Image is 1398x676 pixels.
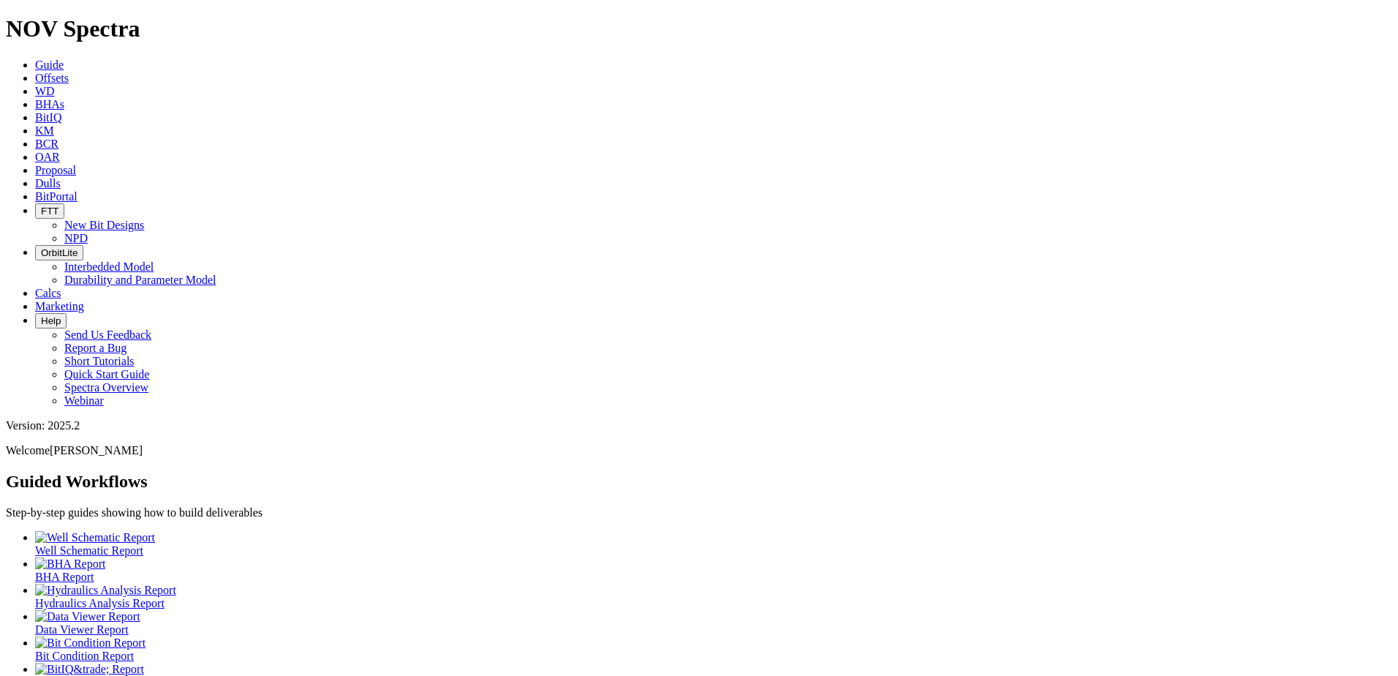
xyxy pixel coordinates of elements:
a: Proposal [35,164,76,176]
a: OAR [35,151,60,163]
a: BHAs [35,98,64,110]
a: Webinar [64,394,104,407]
a: Quick Start Guide [64,368,149,380]
a: BHA Report BHA Report [35,557,1392,583]
img: Data Viewer Report [35,610,140,623]
a: BitPortal [35,190,78,203]
p: Step-by-step guides showing how to build deliverables [6,506,1392,519]
a: Guide [35,59,64,71]
span: Help [41,315,61,326]
span: Well Schematic Report [35,544,143,557]
button: FTT [35,203,64,219]
a: Data Viewer Report Data Viewer Report [35,610,1392,636]
img: Well Schematic Report [35,531,155,544]
img: Hydraulics Analysis Report [35,584,176,597]
a: Send Us Feedback [64,328,151,341]
p: Welcome [6,444,1392,457]
a: Calcs [35,287,61,299]
a: Hydraulics Analysis Report Hydraulics Analysis Report [35,584,1392,609]
a: WD [35,85,55,97]
a: KM [35,124,54,137]
h1: NOV Spectra [6,15,1392,42]
a: Durability and Parameter Model [64,274,216,286]
a: Well Schematic Report Well Schematic Report [35,531,1392,557]
img: BHA Report [35,557,105,571]
span: Hydraulics Analysis Report [35,597,165,609]
a: BitIQ [35,111,61,124]
a: Marketing [35,300,84,312]
span: Bit Condition Report [35,650,134,662]
h2: Guided Workflows [6,472,1392,492]
a: New Bit Designs [64,219,144,231]
span: [PERSON_NAME] [50,444,143,457]
button: OrbitLite [35,245,83,260]
button: Help [35,313,67,328]
a: BCR [35,138,58,150]
a: Bit Condition Report Bit Condition Report [35,636,1392,662]
a: NPD [64,232,88,244]
span: FTT [41,206,58,217]
a: Short Tutorials [64,355,135,367]
span: Data Viewer Report [35,623,129,636]
span: OrbitLite [41,247,78,258]
a: Report a Bug [64,342,126,354]
a: Dulls [35,177,61,189]
span: BHA Report [35,571,94,583]
a: Offsets [35,72,69,84]
a: Spectra Overview [64,381,148,394]
img: BitIQ&trade; Report [35,663,144,676]
a: Interbedded Model [64,260,154,273]
div: Version: 2025.2 [6,419,1392,432]
img: Bit Condition Report [35,636,146,650]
